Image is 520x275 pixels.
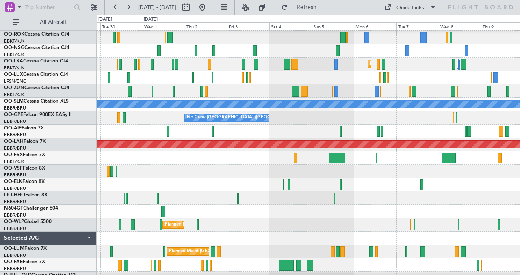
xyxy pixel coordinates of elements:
[4,179,45,184] a: OO-ELKFalcon 8X
[4,118,26,125] a: EBBR/BRU
[4,206,58,211] a: N604GFChallenger 604
[4,105,26,111] a: EBBR/BRU
[143,22,185,30] div: Wed 1
[100,22,143,30] div: Tue 30
[4,172,26,178] a: EBBR/BRU
[4,206,23,211] span: N604GF
[4,193,25,198] span: OO-HHO
[370,58,465,70] div: Planned Maint Kortrijk-[GEOGRAPHIC_DATA]
[396,4,424,12] div: Quick Links
[380,1,440,14] button: Quick Links
[4,59,68,64] a: OO-LXACessna Citation CJ4
[4,45,24,50] span: OO-NSG
[277,1,326,14] button: Refresh
[4,266,26,272] a: EBBR/BRU
[25,1,71,13] input: Trip Number
[144,16,158,23] div: [DATE]
[4,153,45,157] a: OO-FSXFalcon 7X
[4,153,23,157] span: OO-FSX
[4,86,69,90] a: OO-ZUNCessna Citation CJ4
[4,193,48,198] a: OO-HHOFalcon 8X
[169,245,316,258] div: Planned Maint [GEOGRAPHIC_DATA] ([GEOGRAPHIC_DATA] National)
[4,112,71,117] a: OO-GPEFalcon 900EX EASy II
[187,112,323,124] div: No Crew [GEOGRAPHIC_DATA] ([GEOGRAPHIC_DATA] National)
[4,72,68,77] a: OO-LUXCessna Citation CJ4
[4,112,23,117] span: OO-GPE
[4,199,26,205] a: EBBR/BRU
[439,22,481,30] div: Wed 8
[4,159,24,165] a: EBKT/KJK
[396,22,439,30] div: Tue 7
[4,166,23,171] span: OO-VSF
[4,179,22,184] span: OO-ELK
[4,99,69,104] a: OO-SLMCessna Citation XLS
[165,219,223,231] div: Planned Maint Milan (Linate)
[4,126,22,131] span: OO-AIE
[4,226,26,232] a: EBBR/BRU
[4,260,23,264] span: OO-FAE
[4,260,45,264] a: OO-FAEFalcon 7X
[312,22,354,30] div: Sun 5
[4,52,24,58] a: EBKT/KJK
[4,59,23,64] span: OO-LXA
[185,22,227,30] div: Thu 2
[269,22,312,30] div: Sat 4
[4,139,46,144] a: OO-LAHFalcon 7X
[354,22,396,30] div: Mon 6
[4,78,26,84] a: LFSN/ENC
[4,145,26,151] a: EBBR/BRU
[4,166,45,171] a: OO-VSFFalcon 8X
[4,132,26,138] a: EBBR/BRU
[4,86,24,90] span: OO-ZUN
[4,139,24,144] span: OO-LAH
[4,126,44,131] a: OO-AIEFalcon 7X
[4,32,24,37] span: OO-ROK
[4,92,24,98] a: EBKT/KJK
[4,185,26,191] a: EBBR/BRU
[290,4,324,10] span: Refresh
[138,4,176,11] span: [DATE] - [DATE]
[4,219,24,224] span: OO-WLP
[4,38,24,44] a: EBKT/KJK
[98,16,112,23] div: [DATE]
[4,246,24,251] span: OO-LUM
[4,212,26,218] a: EBBR/BRU
[4,72,23,77] span: OO-LUX
[21,19,86,25] span: All Aircraft
[227,22,269,30] div: Fri 3
[4,99,24,104] span: OO-SLM
[4,246,47,251] a: OO-LUMFalcon 7X
[4,32,69,37] a: OO-ROKCessna Citation CJ4
[4,219,52,224] a: OO-WLPGlobal 5500
[4,45,69,50] a: OO-NSGCessna Citation CJ4
[4,252,26,258] a: EBBR/BRU
[4,65,24,71] a: EBKT/KJK
[9,16,88,29] button: All Aircraft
